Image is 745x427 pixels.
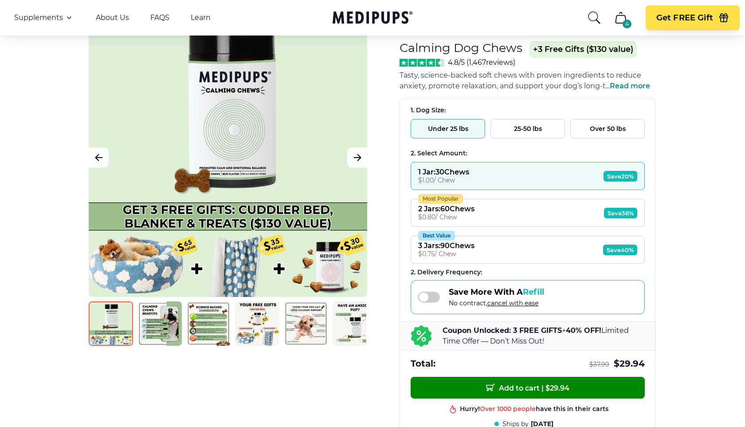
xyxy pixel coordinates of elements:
[570,119,645,138] button: Over 50 lbs
[418,250,474,258] div: $ 0.75 / Chew
[191,13,211,22] a: Learn
[347,148,367,168] button: Next Image
[411,119,485,138] button: Under 25 lbs
[614,358,645,370] span: $ 29.94
[486,383,569,392] span: Add to cart | $ 29.94
[400,40,522,55] h1: Calming Dog Chews
[411,236,645,264] button: Best Value3 Jars:90Chews$0.75/ ChewSave40%
[418,213,474,221] div: $ 0.80 / Chew
[623,20,631,28] div: 4
[418,168,469,176] div: 1 Jar : 30 Chews
[411,199,645,227] button: Most Popular2 Jars:60Chews$0.80/ ChewSave36%
[566,326,601,335] b: 40% OFF!
[411,106,645,115] div: 1. Dog Size:
[604,171,637,182] span: Save 20%
[400,82,606,90] span: anxiety, promote relaxation, and support your dog’s long-t
[589,360,609,369] span: $ 37.99
[333,301,377,346] img: Calming Dog Chews | Natural Dog Supplements
[490,119,565,138] button: 25-50 lbs
[443,326,562,335] b: Coupon Unlocked: 3 FREE GIFTS
[480,403,536,411] span: Over 1000 people
[606,82,650,90] span: ...
[186,301,231,346] img: Calming Dog Chews | Natural Dog Supplements
[487,299,538,307] span: cancel with ease
[418,231,455,241] div: Best Value
[604,208,637,218] span: Save 36%
[610,82,650,90] span: Read more
[333,9,412,28] a: Medipups
[89,301,133,346] img: Calming Dog Chews | Natural Dog Supplements
[411,268,482,276] span: 2 . Delivery Frequency:
[14,12,74,23] button: Supplements
[523,287,544,297] span: Refill
[14,13,63,22] span: Supplements
[418,194,463,204] div: Most Popular
[494,414,537,422] span: Best product
[449,299,544,307] span: No contract,
[411,358,435,370] span: Total:
[150,13,169,22] a: FAQS
[460,403,608,411] div: Hurry! have this in their carts
[411,149,645,158] div: 2. Select Amount:
[400,59,444,67] img: Stars - 4.8
[449,287,544,297] span: Save More With A
[411,377,645,399] button: Add to cart | $29.94
[284,301,328,346] img: Calming Dog Chews | Natural Dog Supplements
[411,162,645,190] button: 1 Jar:30Chews$1.00/ ChewSave20%
[587,11,601,25] button: search
[235,301,279,346] img: Calming Dog Chews | Natural Dog Supplements
[494,414,574,422] div: in this shop
[89,148,109,168] button: Previous Image
[646,5,740,30] button: Get FREE Gift
[418,241,474,250] div: 3 Jars : 90 Chews
[418,205,474,213] div: 2 Jars : 60 Chews
[448,58,515,67] span: 4.8/5 ( 1,467 reviews)
[400,71,641,79] span: Tasty, science-backed soft chews with proven ingredients to reduce
[96,13,129,22] a: About Us
[137,301,182,346] img: Calming Dog Chews | Natural Dog Supplements
[603,245,637,255] span: Save 40%
[443,325,645,347] p: + Limited Time Offer — Don’t Miss Out!
[529,41,637,58] span: +3 Free Gifts ($130 value)
[418,176,469,184] div: $ 1.00 / Chew
[610,7,631,28] button: cart
[656,13,713,23] span: Get FREE Gift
